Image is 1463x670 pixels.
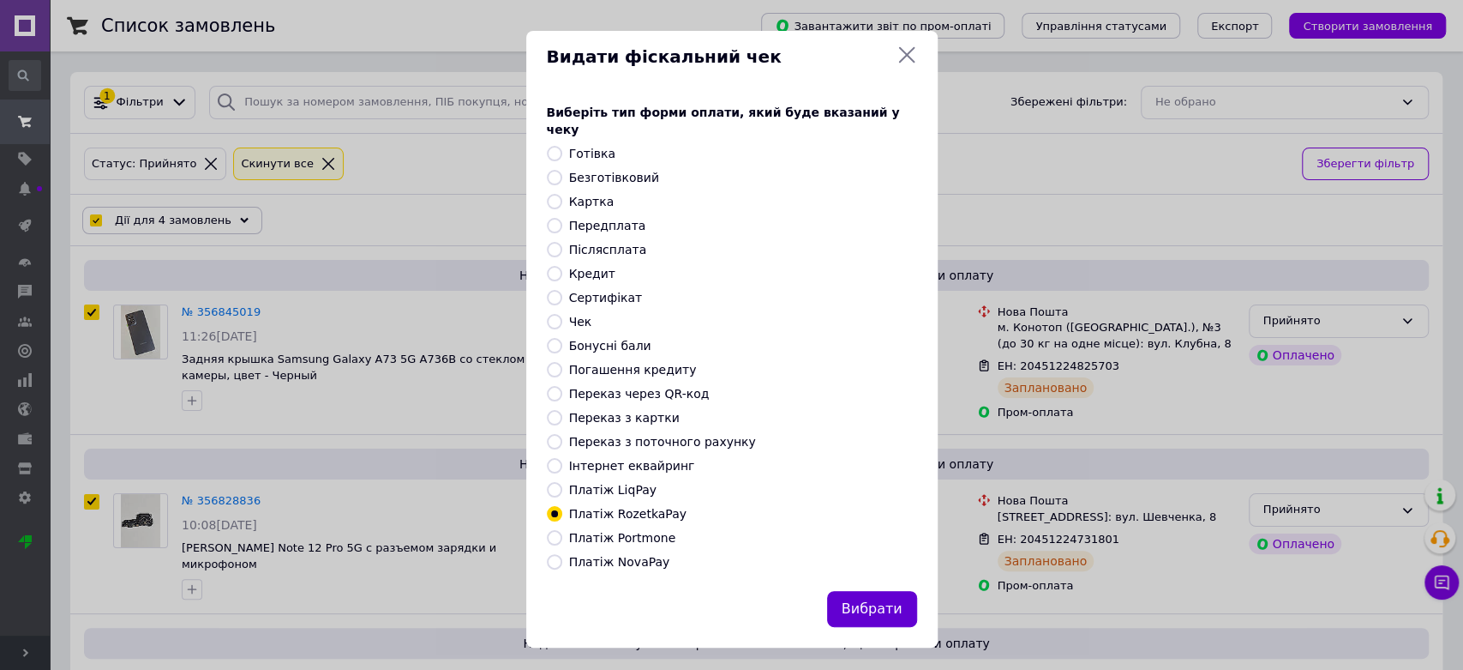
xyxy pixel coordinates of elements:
span: Виберіть тип форми оплати, який буде вказаний у чеку [547,106,900,136]
label: Сертифікат [569,291,643,305]
label: Чек [569,315,592,329]
label: Переказ через QR-код [569,387,710,401]
label: Готівка [569,147,615,160]
label: Переказ з картки [569,411,680,425]
label: Передплата [569,219,646,232]
label: Післясплата [569,243,647,257]
label: Картка [569,195,615,208]
button: Вибрати [827,591,917,628]
label: Погашення кредиту [569,363,697,377]
label: Платіж Portmone [569,531,676,545]
label: Переказ з поточного рахунку [569,435,756,449]
label: Платіж NovaPay [569,555,670,569]
label: Безготівковий [569,171,659,184]
label: Платіж RozetkaPay [569,507,687,521]
label: Платіж LiqPay [569,483,657,497]
label: Кредит [569,267,615,281]
label: Інтернет еквайринг [569,459,695,473]
span: Видати фіскальний чек [547,45,890,69]
label: Бонусні бали [569,339,651,353]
